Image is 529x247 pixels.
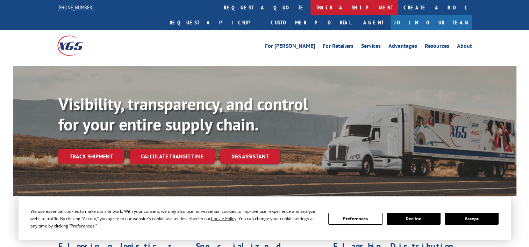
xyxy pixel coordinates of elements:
div: We use essential cookies to make our site work. With your consent, we may also use non-essential ... [30,208,320,230]
a: Track shipment [58,149,124,164]
div: Cookie Consent Prompt [19,197,511,240]
a: Request a pickup [164,15,265,30]
button: Accept [445,213,499,225]
a: Agent [356,15,391,30]
a: About [457,43,472,51]
a: Join Our Team [391,15,472,30]
span: Preferences [71,223,94,229]
span: Cookie Policy [211,216,236,222]
a: XGS ASSISTANT [220,149,280,164]
a: Calculate transit time [130,149,215,164]
a: For [PERSON_NAME] [265,43,315,51]
a: Customer Portal [265,15,356,30]
a: Advantages [388,43,417,51]
button: Preferences [328,213,382,225]
a: Resources [425,43,449,51]
a: For Retailers [323,43,353,51]
button: Decline [387,213,441,225]
b: Visibility, transparency, and control for your entire supply chain. [58,93,308,135]
a: Services [361,43,381,51]
a: [PHONE_NUMBER] [57,4,94,11]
